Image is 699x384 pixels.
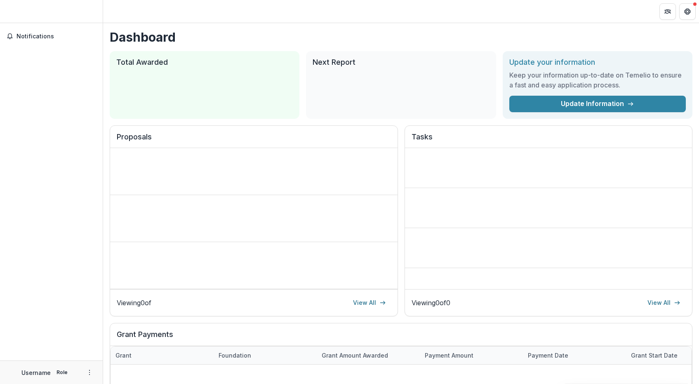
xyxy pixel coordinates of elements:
[117,132,391,148] h2: Proposals
[21,368,51,377] p: Username
[16,33,96,40] span: Notifications
[659,3,676,20] button: Partners
[412,132,686,148] h2: Tasks
[348,296,391,309] a: View All
[110,30,692,45] h1: Dashboard
[509,70,686,90] h3: Keep your information up-to-date on Temelio to ensure a fast and easy application process.
[85,368,94,377] button: More
[54,369,70,376] p: Role
[117,298,151,308] p: Viewing 0 of
[313,58,489,67] h2: Next Report
[643,296,685,309] a: View All
[412,298,450,308] p: Viewing 0 of 0
[679,3,696,20] button: Get Help
[509,58,686,67] h2: Update your information
[509,96,686,112] a: Update Information
[117,330,685,346] h2: Grant Payments
[116,58,293,67] h2: Total Awarded
[3,30,99,43] button: Notifications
